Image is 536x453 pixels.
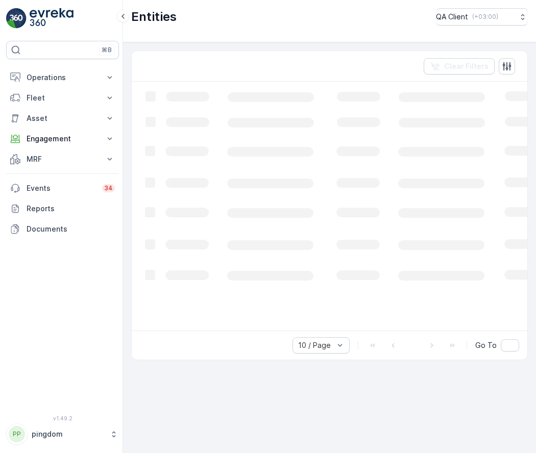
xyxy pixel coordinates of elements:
[27,93,99,103] p: Fleet
[131,9,177,25] p: Entities
[6,178,119,198] a: Events34
[9,426,25,442] div: PP
[32,429,105,439] p: pingdom
[6,88,119,108] button: Fleet
[472,13,498,21] p: ( +03:00 )
[27,204,115,214] p: Reports
[6,8,27,29] img: logo
[6,415,119,421] span: v 1.49.2
[436,12,468,22] p: QA Client
[27,224,115,234] p: Documents
[102,46,112,54] p: ⌘B
[444,61,489,71] p: Clear Filters
[27,183,96,193] p: Events
[6,219,119,239] a: Documents
[6,423,119,445] button: PPpingdom
[27,113,99,123] p: Asset
[6,67,119,88] button: Operations
[30,8,74,29] img: logo_light-DOdMpM7g.png
[6,129,119,149] button: Engagement
[6,149,119,169] button: MRF
[104,184,113,192] p: 34
[424,58,495,74] button: Clear Filters
[6,198,119,219] a: Reports
[436,8,528,26] button: QA Client(+03:00)
[27,134,99,144] p: Engagement
[475,340,497,350] span: Go To
[27,154,99,164] p: MRF
[27,72,99,83] p: Operations
[6,108,119,129] button: Asset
